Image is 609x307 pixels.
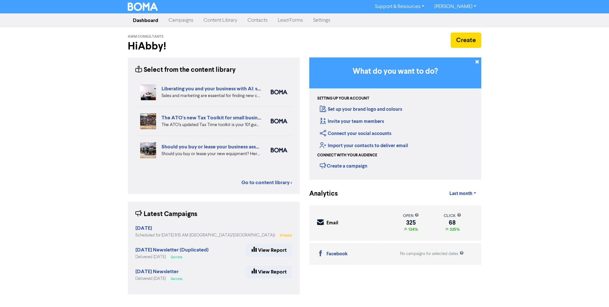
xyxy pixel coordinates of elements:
a: Go to content library > [241,179,292,186]
a: Should you buy or lease your business assets? [161,144,265,150]
a: [DATE] Newsletter (Duplicated) [135,248,209,253]
span: Last month [449,191,472,197]
div: Delivered [DATE] [135,276,185,282]
span: Scheduled [280,234,295,237]
div: click [444,213,461,219]
a: Import your contacts to deliver email [320,143,408,149]
div: Should you buy or lease your new equipment? Here are some pros and cons of each. We also can revi... [161,151,261,157]
div: Sales and marketing are essential for finding new customers but eat into your business time. We e... [161,93,261,99]
span: 134% [407,227,418,232]
div: Delivered [DATE] [135,254,209,260]
a: Dashboard [128,14,163,27]
div: Facebook [326,251,347,258]
div: Getting Started in BOMA [309,57,481,180]
a: [DATE] Newsletter [135,269,179,274]
div: open [403,213,419,219]
div: Connect with your audience [317,153,377,158]
a: Lead Forms [273,14,308,27]
h3: What do you want to do? [319,67,472,76]
img: boma_accounting [271,148,287,153]
img: BOMA Logo [128,3,158,11]
a: Set up your brand logo and colours [320,106,402,112]
a: Campaigns [163,14,198,27]
div: Scheduled for [DATE] 9:15 AM ([GEOGRAPHIC_DATA]/[GEOGRAPHIC_DATA]) [135,232,292,238]
span: Success [171,277,182,281]
div: Email [326,220,338,227]
a: [DATE] [135,226,152,231]
span: 325% [448,227,460,232]
div: Setting up your account [317,96,369,101]
a: Content Library [198,14,242,27]
div: Latest Campaigns [135,209,197,219]
img: boma [271,119,287,124]
button: Create [451,33,481,48]
div: The ATO’s updated Tax Time toolkit is your 101 guide to business taxes. We’ve summarised the key ... [161,122,261,128]
img: boma [271,90,287,94]
a: Last month [444,187,481,200]
a: Connect your social accounts [320,131,391,137]
span: AWM Consultants [128,34,163,39]
a: [PERSON_NAME] [429,2,481,12]
h2: Hi Abby ! [128,40,300,52]
div: 325 [403,220,419,225]
a: Settings [308,14,335,27]
a: Liberating you and your business with AI: sales and marketing [161,86,300,92]
a: Invite your team members [320,118,384,124]
div: Select from the content library [135,65,236,75]
a: Contacts [242,14,273,27]
div: No campaigns for selected dates [400,251,464,257]
div: Create a campaign [320,161,367,170]
span: Success [171,256,182,259]
strong: [DATE] Newsletter (Duplicated) [135,247,209,253]
a: Support & Resources [370,2,429,12]
a: View Report [246,243,292,257]
div: 68 [444,220,461,225]
a: View Report [246,265,292,279]
a: The ATO's new Tax Toolkit for small business owners [161,115,283,121]
strong: [DATE] Newsletter [135,268,179,275]
strong: [DATE] [135,225,152,231]
div: Analytics [309,189,330,199]
iframe: Chat Widget [577,276,609,307]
